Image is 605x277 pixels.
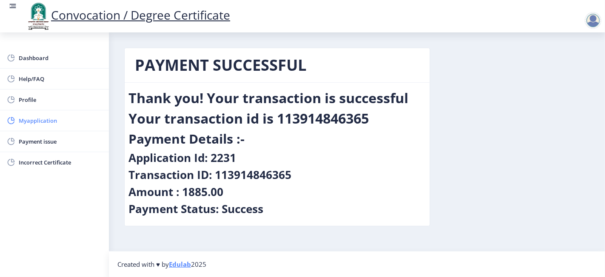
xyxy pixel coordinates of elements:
span: Myapplication [19,115,102,126]
h2: Thank you! Your transaction is successful [128,89,408,107]
h4: Application Id: 2231 [128,151,236,164]
h4: Payment Status: Success [128,202,263,216]
span: Payment issue [19,136,102,147]
h4: Transaction ID: 113914846365 [128,168,291,182]
span: Created with ♥ by 2025 [117,260,206,268]
span: Dashboard [19,53,102,63]
h3: Payment Details :- [128,130,245,147]
h4: Amount : 1885.00 [128,185,223,199]
span: Help/FAQ [19,74,102,84]
h2: Your transaction id is 113914846365 [128,110,369,127]
span: Profile [19,95,102,105]
a: Convocation / Degree Certificate [26,7,230,23]
img: logo [26,2,51,31]
a: Edulab [169,260,191,268]
span: Incorrect Certificate [19,157,102,167]
h1: PAYMENT SUCCESSFUL [135,55,420,75]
